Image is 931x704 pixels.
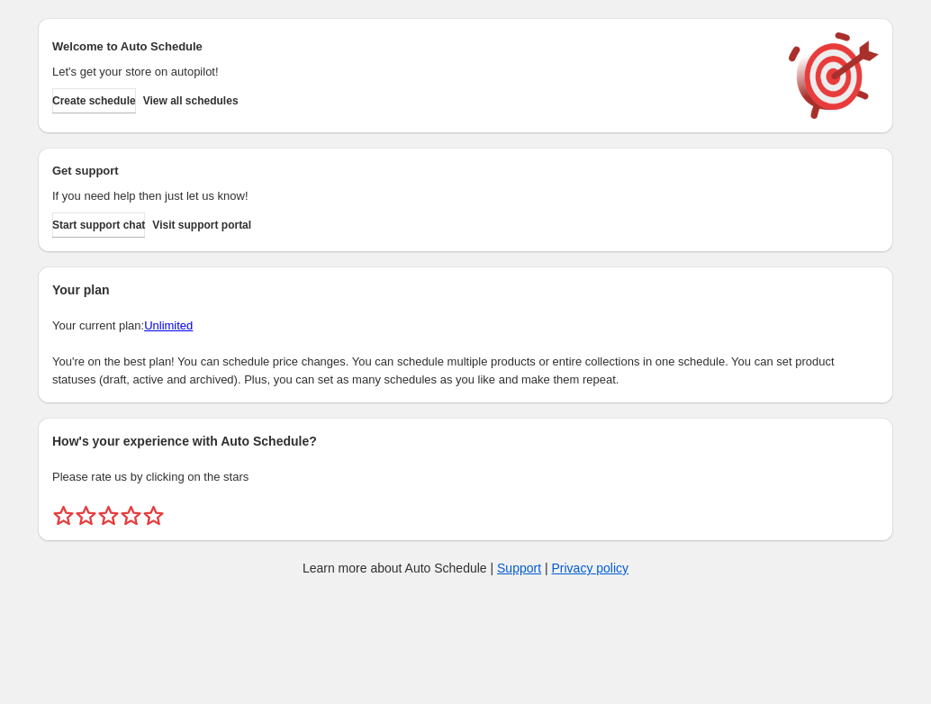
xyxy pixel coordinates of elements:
[52,218,145,232] span: Start support chat
[552,561,629,575] a: Privacy policy
[52,212,145,238] a: Start support chat
[52,432,879,450] h2: How's your experience with Auto Schedule?
[52,187,771,205] p: If you need help then just let us know!
[52,88,136,113] button: Create schedule
[144,319,193,332] a: Unlimited
[143,88,239,113] button: View all schedules
[143,94,239,108] span: View all schedules
[303,559,628,577] p: Learn more about Auto Schedule | |
[52,94,136,108] span: Create schedule
[52,468,879,486] p: Please rate us by clicking on the stars
[152,218,251,232] span: Visit support portal
[497,561,541,575] a: Support
[52,353,879,389] p: You're on the best plan! You can schedule price changes. You can schedule multiple products or en...
[52,281,879,299] h2: Your plan
[52,38,771,56] h2: Welcome to Auto Schedule
[52,162,771,180] h2: Get support
[52,63,771,81] p: Let's get your store on autopilot!
[52,317,879,335] p: Your current plan:
[152,212,251,238] a: Visit support portal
